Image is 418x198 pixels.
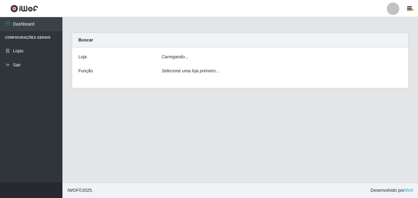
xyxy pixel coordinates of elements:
[78,37,93,42] strong: Buscar
[162,54,189,59] i: Carregando...
[371,187,413,194] span: Desenvolvido por
[67,188,79,193] span: IWOF
[78,68,93,74] label: Função
[67,187,93,194] span: © 2025 .
[162,68,219,73] i: Selecione uma loja primeiro...
[404,188,413,193] a: iWof
[78,54,86,60] label: Loja
[10,5,38,12] img: CoreUI Logo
